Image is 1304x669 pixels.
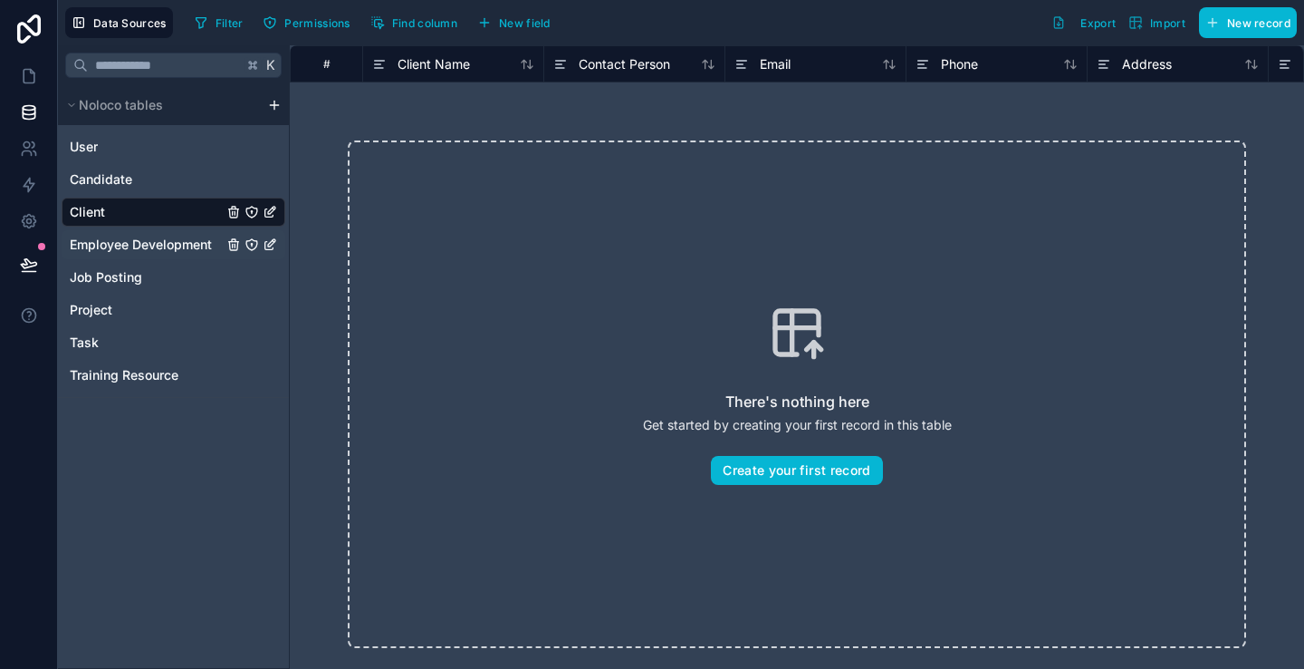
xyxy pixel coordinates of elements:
[304,57,349,71] div: #
[711,456,882,485] button: Create your first record
[760,55,791,73] span: Email
[579,55,670,73] span: Contact Person
[256,9,363,36] a: Permissions
[392,16,457,30] span: Find column
[471,9,557,36] button: New field
[364,9,464,36] button: Find column
[284,16,350,30] span: Permissions
[1122,55,1172,73] span: Address
[264,59,277,72] span: K
[725,391,869,412] h2: There's nothing here
[93,16,167,30] span: Data Sources
[1227,16,1290,30] span: New record
[256,9,356,36] button: Permissions
[941,55,978,73] span: Phone
[65,7,173,38] button: Data Sources
[1080,16,1116,30] span: Export
[499,16,551,30] span: New field
[1192,7,1297,38] a: New record
[1150,16,1185,30] span: Import
[1199,7,1297,38] button: New record
[1122,7,1192,38] button: Import
[187,9,250,36] button: Filter
[398,55,470,73] span: Client Name
[1045,7,1122,38] button: Export
[216,16,244,30] span: Filter
[643,416,952,434] p: Get started by creating your first record in this table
